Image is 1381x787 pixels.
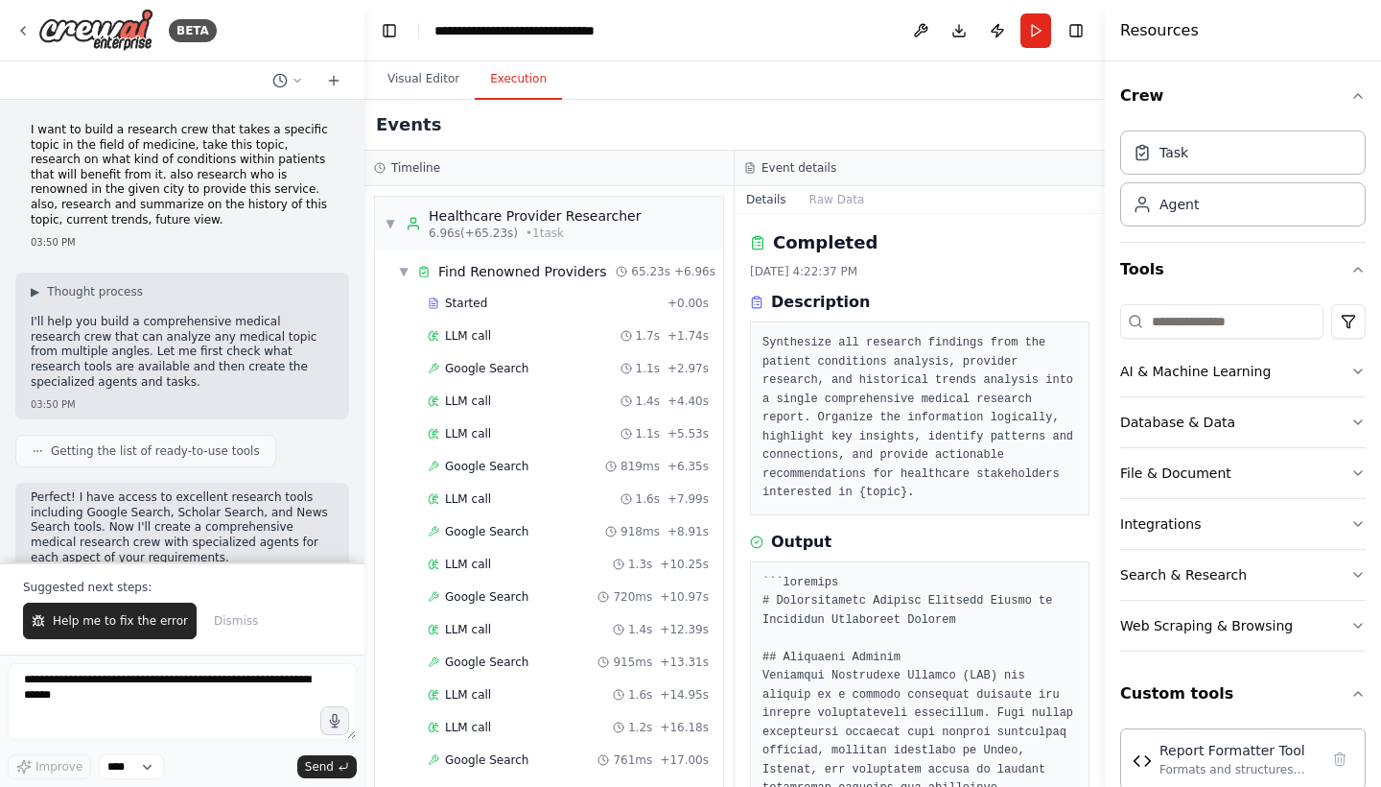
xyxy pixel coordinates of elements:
pre: Synthesize all research findings from the patient conditions analysis, provider research, and his... [762,334,1077,503]
button: Click to speak your automation idea [320,706,349,735]
div: Web Scraping & Browsing [1120,616,1293,635]
img: Logo [38,9,153,52]
div: [DATE] 4:22:37 PM [750,264,1089,279]
span: Google Search [445,459,528,474]
button: Improve [8,754,91,779]
span: Help me to fix the error [53,613,188,629]
button: Dismiss [204,603,268,639]
div: Report Formatter Tool [1159,741,1319,760]
span: Google Search [445,655,528,670]
button: Search & Research [1120,550,1366,600]
span: 720ms [613,589,652,605]
span: 1.7s [636,328,660,344]
button: File & Document [1120,448,1366,498]
div: Search & Research [1120,565,1247,584]
div: Database & Data [1120,413,1235,432]
h3: Event details [761,160,836,176]
span: Google Search [445,524,528,539]
span: 1.1s [636,426,660,441]
div: Task [1159,143,1188,162]
button: Raw Data [798,186,877,213]
button: Send [297,755,357,778]
p: I'll help you build a comprehensive medical research crew that can analyze any medical topic from... [31,315,334,390]
h4: Resources [1120,19,1199,42]
span: + 7.99s [667,491,709,507]
span: LLM call [445,687,491,703]
span: + 6.35s [667,459,709,474]
span: 915ms [613,655,652,670]
span: 1.1s [636,361,660,376]
h3: Output [771,531,831,554]
span: + 0.00s [667,296,709,311]
p: Suggested next steps: [23,580,341,595]
span: + 6.96s [674,264,715,279]
span: ▶ [31,284,39,299]
button: Hide left sidebar [376,17,403,44]
span: 1.6s [636,491,660,507]
button: Database & Data [1120,397,1366,447]
span: + 13.31s [660,655,709,670]
h3: Description [771,291,870,314]
div: Integrations [1120,514,1201,534]
span: LLM call [445,491,491,507]
span: Getting the list of ready-to-use tools [51,443,260,459]
span: LLM call [445,328,491,344]
button: Execution [475,60,562,100]
span: 6.96s (+65.23s) [429,226,518,241]
span: + 5.53s [667,426,709,441]
div: 03:50 PM [31,235,334,250]
span: Google Search [445,361,528,376]
span: LLM call [445,426,491,441]
span: + 17.00s [660,752,709,768]
button: Integrations [1120,499,1366,549]
span: + 4.40s [667,393,709,409]
div: Healthcare Provider Researcher [429,206,641,226]
div: Agent [1159,195,1199,214]
span: 1.6s [628,687,652,703]
span: Thought process [47,284,143,299]
span: + 16.18s [660,720,709,735]
span: Improve [35,759,82,775]
h2: Events [376,111,441,138]
span: LLM call [445,622,491,637]
button: Details [735,186,798,213]
button: ▶Thought process [31,284,143,299]
button: Switch to previous chat [265,69,311,92]
span: + 8.91s [667,524,709,539]
span: 819ms [620,459,660,474]
button: Custom tools [1120,667,1366,721]
div: AI & Machine Learning [1120,362,1271,381]
span: Started [445,296,487,311]
h2: Completed [773,229,878,256]
span: + 10.25s [660,557,709,572]
p: Perfect! I have access to excellent research tools including Google Search, Scholar Search, and N... [31,490,334,565]
span: Dismiss [214,613,258,629]
span: 1.4s [628,622,652,637]
span: LLM call [445,393,491,409]
button: Web Scraping & Browsing [1120,601,1366,651]
button: Crew [1120,69,1366,123]
span: 918ms [620,524,660,539]
span: 761ms [613,752,652,768]
span: LLM call [445,720,491,735]
span: + 14.95s [660,687,709,703]
button: Start a new chat [318,69,349,92]
div: Tools [1120,297,1366,667]
div: Formats and structures medical research reports for download preparation with proper markdown for... [1159,762,1319,777]
div: File & Document [1120,464,1231,483]
span: ▼ [385,216,396,231]
span: Google Search [445,752,528,768]
span: + 1.74s [667,328,709,344]
div: 03:50 PM [31,397,334,412]
span: ▼ [398,264,410,279]
span: 1.2s [628,720,652,735]
span: 1.3s [628,557,652,572]
span: LLM call [445,557,491,572]
div: BETA [169,19,217,42]
button: Hide right sidebar [1063,17,1089,44]
button: Tools [1120,243,1366,297]
span: + 2.97s [667,361,709,376]
div: Crew [1120,123,1366,242]
span: • 1 task [526,226,564,241]
button: AI & Machine Learning [1120,346,1366,396]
